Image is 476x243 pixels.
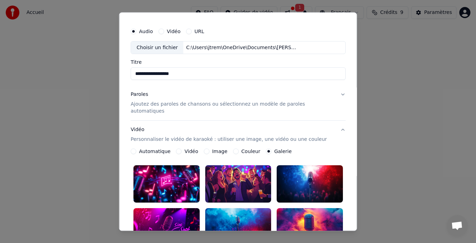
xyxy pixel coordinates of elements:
[131,101,335,115] p: Ajoutez des paroles de chansons ou sélectionnez un modèle de paroles automatiques
[131,60,346,65] label: Titre
[241,149,260,154] label: Couleur
[139,149,170,154] label: Automatique
[194,29,204,34] label: URL
[167,29,180,34] label: Vidéo
[131,136,327,143] p: Personnaliser le vidéo de karaoké : utiliser une image, une vidéo ou une couleur
[131,127,327,143] div: Vidéo
[183,44,302,51] div: C:\Users\jtrem\OneDrive\Documents\[PERSON_NAME]\les colocs-[PERSON_NAME].mp3
[139,29,153,34] label: Audio
[131,86,346,121] button: ParolesAjoutez des paroles de chansons ou sélectionnez un modèle de paroles automatiques
[131,121,346,149] button: VidéoPersonnaliser le vidéo de karaoké : utiliser une image, une vidéo ou une couleur
[128,7,348,13] h2: Créer un Karaoké
[131,41,183,54] div: Choisir un fichier
[131,91,148,98] div: Paroles
[184,149,198,154] label: Vidéo
[274,149,291,154] label: Galerie
[212,149,227,154] label: Image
